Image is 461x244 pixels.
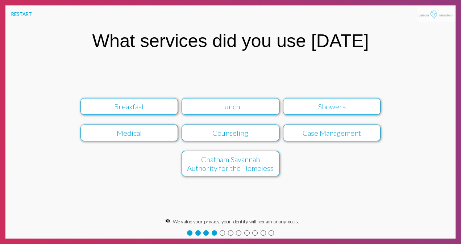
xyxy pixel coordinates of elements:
[165,219,170,223] mat-icon: visibility_off
[187,129,274,137] div: Counseling
[288,129,375,137] div: Case Management
[86,102,173,111] div: Breakfast
[92,30,369,51] div: What services did you use [DATE]
[5,5,38,23] button: RESTART
[173,219,299,224] span: We value your privacy, your identity will remain anonymous.
[182,98,279,115] button: Lunch
[283,98,381,115] button: Showers
[80,98,178,115] button: Breakfast
[86,129,173,137] div: Medical
[182,151,279,176] button: Chatham Savannah Authority for the Homeless
[182,125,279,141] button: Counseling
[283,125,381,141] button: Case Management
[288,102,375,111] div: Showers
[418,7,454,22] img: UnionMissionLogo-NEW-%28bold-font%29.jpg
[80,125,178,141] button: Medical
[187,155,274,172] div: Chatham Savannah Authority for the Homeless
[187,102,274,111] div: Lunch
